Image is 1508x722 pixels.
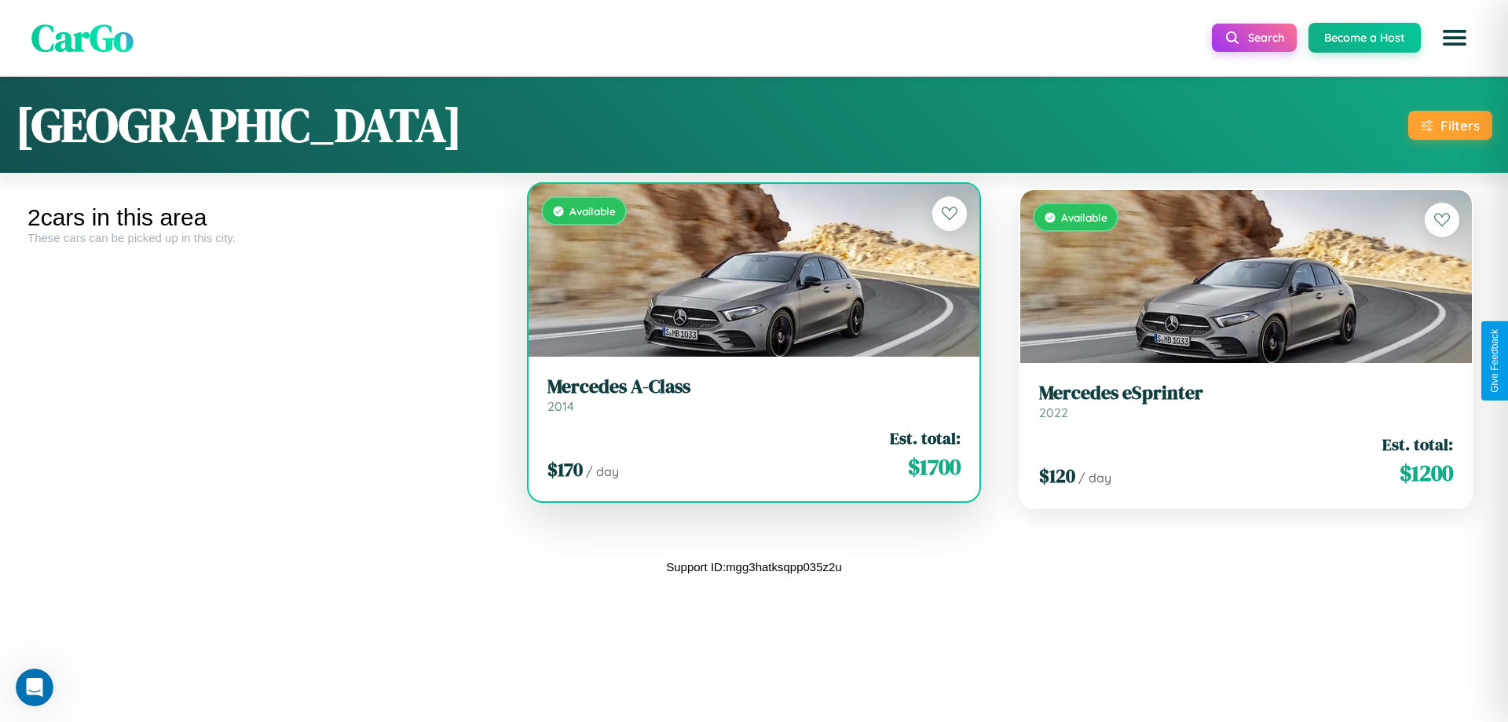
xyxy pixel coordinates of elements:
span: / day [586,464,619,479]
span: Available [1061,211,1107,224]
button: Open menu [1433,16,1477,60]
iframe: Intercom live chat [16,669,53,706]
a: Mercedes A-Class2014 [547,376,961,414]
span: Est. total: [1382,433,1453,456]
button: Filters [1408,111,1492,140]
button: Search [1212,24,1297,52]
p: Support ID: mgg3hatksqpp035z2u [666,556,842,577]
div: 2 cars in this area [27,204,496,231]
h3: Mercedes eSprinter [1039,382,1453,405]
h1: [GEOGRAPHIC_DATA] [16,93,462,157]
div: Give Feedback [1489,329,1500,393]
span: / day [1078,470,1111,486]
span: 2014 [547,398,574,414]
div: Filters [1440,117,1480,134]
h3: Mercedes A-Class [547,376,961,398]
a: Mercedes eSprinter2022 [1039,382,1453,420]
span: Est. total: [890,427,961,449]
span: Available [569,204,616,218]
span: $ 170 [547,456,583,482]
span: CarGo [31,12,134,64]
span: $ 1200 [1400,457,1453,489]
div: These cars can be picked up in this city. [27,231,496,244]
span: $ 1700 [908,451,961,482]
span: Search [1248,31,1284,45]
span: 2022 [1039,405,1068,420]
button: Become a Host [1309,23,1421,53]
span: $ 120 [1039,463,1075,489]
